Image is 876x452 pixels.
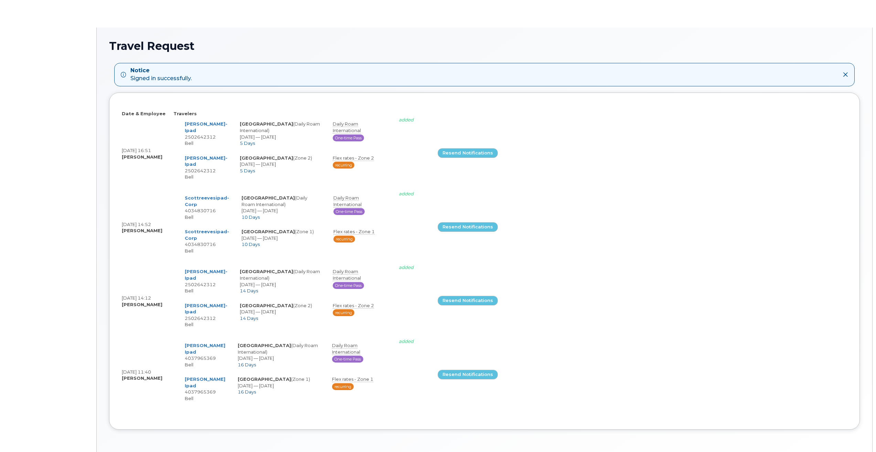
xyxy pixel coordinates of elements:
[234,264,327,298] td: (Daily Roam International) [DATE] — [DATE]
[438,222,498,232] a: Resend Notifications
[240,140,255,146] span: 5 Days
[242,241,260,247] span: 10 Days
[333,229,375,235] span: Flex rates - Zone 1
[438,370,498,379] a: Resend Notifications
[122,117,173,191] td: [DATE] 16:51
[399,191,414,196] i: added
[333,236,355,243] span: Recurring (AUTO renewal every 30 days)
[234,117,327,150] td: (Daily Roam International) [DATE] — [DATE]
[234,151,327,184] td: (Zone 2) [DATE] — [DATE]
[438,148,498,158] a: Resend Notifications
[235,191,327,224] td: (Daily Roam International) [DATE] — [DATE]
[333,134,364,141] span: 30 days pass
[234,298,327,332] td: (Zone 2) [DATE] — [DATE]
[333,162,354,169] span: Recurring (AUTO renewal every 30 days)
[332,343,360,355] span: Daily Roam International
[238,343,291,348] strong: [GEOGRAPHIC_DATA]
[240,269,293,274] strong: [GEOGRAPHIC_DATA]
[122,191,173,265] td: [DATE] 14:52
[122,264,173,338] td: [DATE] 14:12
[240,121,293,127] strong: [GEOGRAPHIC_DATA]
[185,155,227,167] a: [PERSON_NAME]-Ipad
[332,356,363,363] span: 30 days pass
[109,40,860,52] h1: Travel Request
[333,269,361,281] span: Daily Roam International
[179,298,234,332] td: 2502642312 Bell
[130,67,192,83] div: Signed in successfully.
[179,372,232,406] td: 4037965369 Bell
[399,117,414,122] i: added
[399,265,414,270] i: added
[333,195,362,207] span: Daily Roam International
[185,195,229,207] a: Scottreevesipad- Corp
[232,372,326,406] td: (Zone 1) [DATE] — [DATE]
[179,191,235,224] td: 4034830716 Bell
[122,375,162,381] strong: [PERSON_NAME]
[185,229,229,241] a: Scottreevesipad- Corp
[185,343,225,355] a: [PERSON_NAME] Ipad
[185,376,225,388] a: [PERSON_NAME] Ipad
[438,296,498,305] a: Resend Notifications
[332,376,373,382] span: Flex rates - Zone 1
[399,338,414,344] i: added
[333,121,361,133] span: Daily Roam International
[130,67,192,75] strong: Notice
[333,208,365,215] span: 30 days pass
[240,168,255,173] span: 5 Days
[238,376,291,382] strong: [GEOGRAPHIC_DATA]
[185,303,227,315] a: [PERSON_NAME]-Ipad
[242,229,295,234] strong: [GEOGRAPHIC_DATA]
[333,282,364,289] span: 30 days pass
[179,338,232,372] td: 4037965369 Bell
[179,264,234,298] td: 2502642312 Bell
[240,303,293,308] strong: [GEOGRAPHIC_DATA]
[122,302,162,307] strong: [PERSON_NAME]
[240,315,258,321] span: 14 Days
[122,154,162,160] strong: [PERSON_NAME]
[238,389,256,395] span: 16 Days
[179,224,235,258] td: 4034830716 Bell
[240,288,258,293] span: 14 Days
[122,338,173,412] td: [DATE] 11:40
[235,224,327,258] td: (Zone 1) [DATE] — [DATE]
[179,117,234,150] td: 2502642312 Bell
[333,303,374,309] span: Flex rates - Zone 2
[179,151,234,184] td: 2502642312 Bell
[333,155,374,161] span: Flex rates - Zone 2
[122,228,162,233] strong: [PERSON_NAME]
[333,309,354,316] span: Recurring (AUTO renewal every 30 days)
[332,383,354,390] span: Recurring (AUTO renewal every 30 days)
[238,362,256,367] span: 16 Days
[232,338,326,372] td: (Daily Roam International) [DATE] — [DATE]
[173,110,438,117] th: Travelers
[185,121,227,133] a: [PERSON_NAME]-Ipad
[240,155,293,161] strong: [GEOGRAPHIC_DATA]
[185,269,227,281] a: [PERSON_NAME]-Ipad
[242,195,295,201] strong: [GEOGRAPHIC_DATA]
[242,214,260,220] span: 10 Days
[122,110,173,117] th: Date & Employee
